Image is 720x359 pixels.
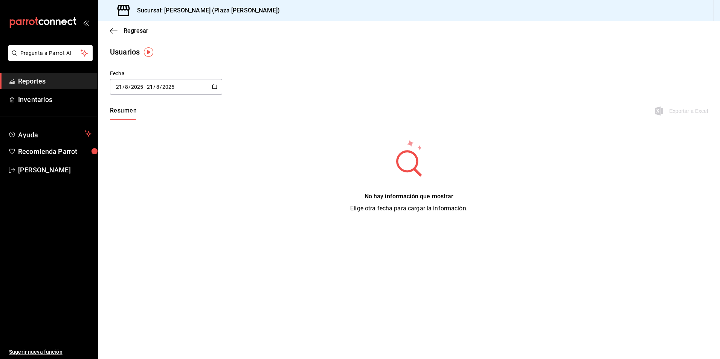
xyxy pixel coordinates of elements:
div: navigation tabs [110,107,137,120]
input: Month [156,84,160,90]
span: Regresar [124,27,148,34]
h3: Sucursal: [PERSON_NAME] (Plaza [PERSON_NAME]) [131,6,280,15]
span: / [160,84,162,90]
span: [PERSON_NAME] [18,165,92,175]
button: Regresar [110,27,148,34]
button: Pregunta a Parrot AI [8,45,93,61]
span: - [144,84,146,90]
input: Day [116,84,122,90]
span: Inventarios [18,94,92,105]
img: Tooltip marker [144,47,153,57]
input: Month [125,84,128,90]
span: / [128,84,131,90]
div: Usuarios [110,46,140,58]
span: Reportes [18,76,92,86]
span: / [122,84,125,90]
button: open_drawer_menu [83,20,89,26]
span: Elige otra fecha para cargar la información. [350,205,468,212]
span: Pregunta a Parrot AI [20,49,81,57]
input: Day [146,84,153,90]
div: No hay información que mostrar [350,192,468,201]
input: Year [162,84,175,90]
a: Pregunta a Parrot AI [5,55,93,62]
span: / [153,84,156,90]
span: Ayuda [18,129,82,138]
span: Recomienda Parrot [18,146,92,157]
input: Year [131,84,143,90]
span: Sugerir nueva función [9,348,92,356]
div: Fecha [110,70,222,78]
button: Resumen [110,107,137,120]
